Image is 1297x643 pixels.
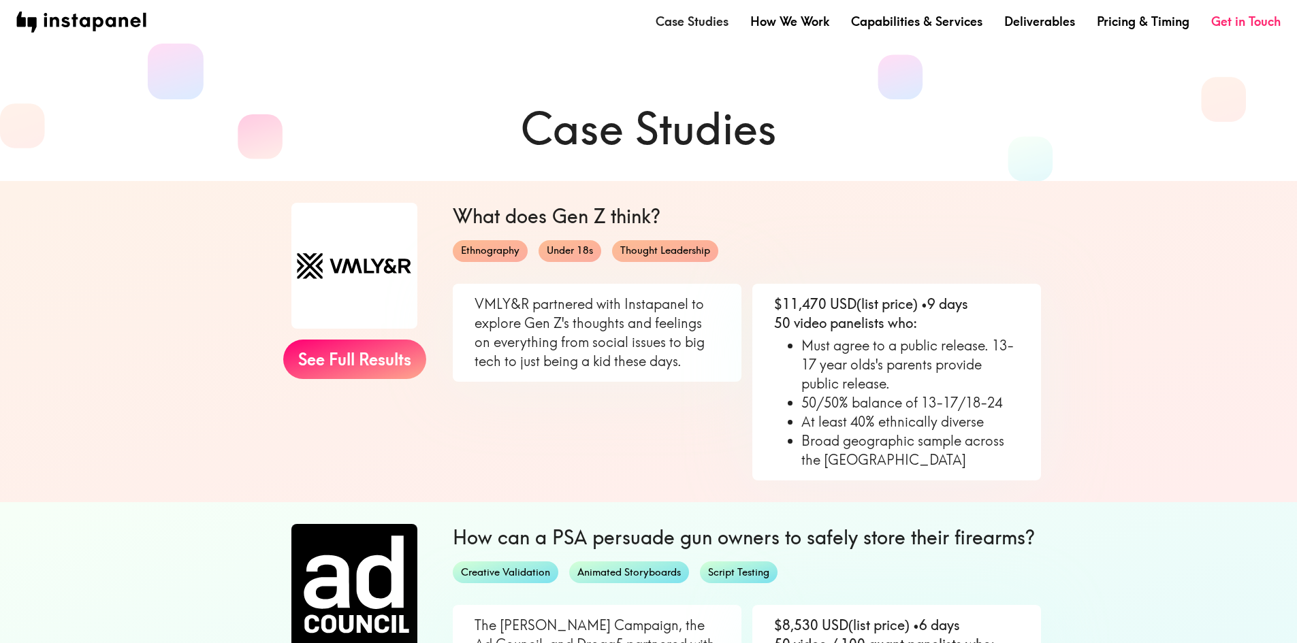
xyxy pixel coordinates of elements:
a: Case Studies [656,13,728,30]
li: 50/50% balance of 13-17/18-24 [801,393,1019,412]
img: VMLY&R logo [291,203,417,329]
h6: What does Gen Z think? [453,203,1041,229]
a: Get in Touch [1211,13,1281,30]
p: $11,470 USD (list price) • 9 days 50 video panelists who: [774,295,1019,333]
h1: Case Studies [257,98,1041,159]
span: Animated Storyboards [569,565,689,580]
span: Creative Validation [453,565,558,580]
a: Capabilities & Services [851,13,982,30]
li: Broad geographic sample across the [GEOGRAPHIC_DATA] [801,431,1019,469]
li: At least 40% ethnically diverse [801,412,1019,431]
li: Must agree to a public release. 13-17 year olds's parents provide public release. [801,336,1019,393]
span: Script Testing [700,565,778,580]
a: Pricing & Timing [1097,13,1189,30]
span: Under 18s [539,244,601,258]
img: instapanel [16,12,146,33]
span: Thought Leadership [612,244,718,258]
span: Ethnography [453,244,528,258]
a: Deliverables [1004,13,1075,30]
h6: How can a PSA persuade gun owners to safely store their firearms? [453,524,1041,550]
p: VMLY&R partnered with Instapanel to explore Gen Z's thoughts and feelings on everything from soci... [475,295,720,371]
a: How We Work [750,13,829,30]
a: See Full Results [283,340,426,379]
